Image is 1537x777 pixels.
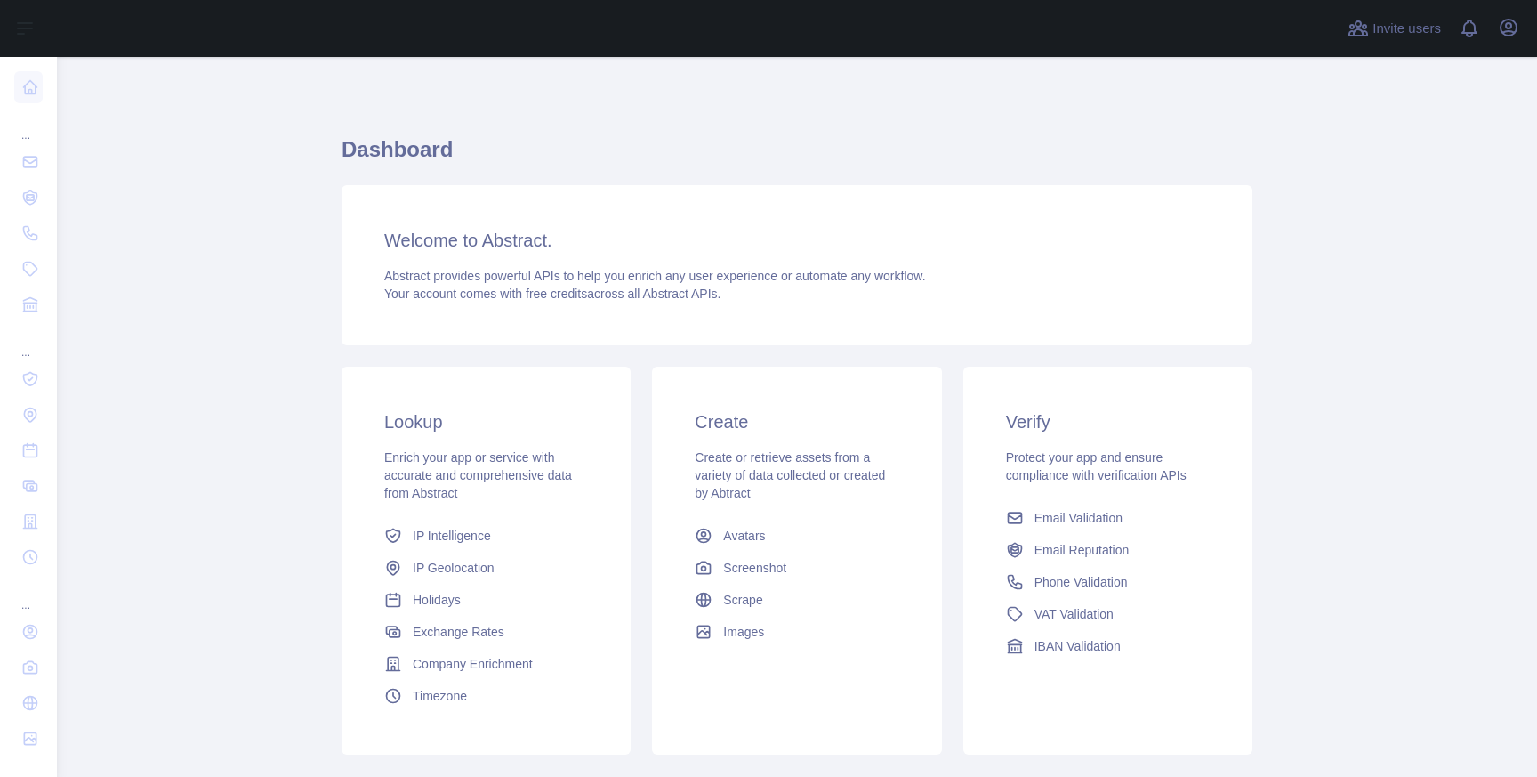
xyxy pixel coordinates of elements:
[526,287,587,301] span: free credits
[384,269,926,283] span: Abstract provides powerful APIs to help you enrich any user experience or automate any workflow.
[723,623,764,641] span: Images
[1344,14,1444,43] button: Invite users
[688,552,905,584] a: Screenshot
[413,591,461,609] span: Holidays
[1372,19,1441,39] span: Invite users
[413,655,533,673] span: Company Enrichment
[377,616,595,648] a: Exchange Rates
[413,687,467,705] span: Timezone
[999,534,1217,566] a: Email Reputation
[1006,409,1210,434] h3: Verify
[377,680,595,712] a: Timezone
[413,559,495,577] span: IP Geolocation
[1034,605,1114,623] span: VAT Validation
[384,409,588,434] h3: Lookup
[999,566,1217,598] a: Phone Validation
[377,584,595,616] a: Holidays
[14,324,43,360] div: ...
[14,107,43,142] div: ...
[723,527,765,545] span: Avatars
[1034,573,1128,591] span: Phone Validation
[695,409,898,434] h3: Create
[688,520,905,552] a: Avatars
[723,591,762,609] span: Scrape
[999,630,1217,662] a: IBAN Validation
[1034,637,1121,655] span: IBAN Validation
[695,450,885,500] span: Create or retrieve assets from a variety of data collected or created by Abtract
[1034,541,1130,559] span: Email Reputation
[342,135,1252,178] h1: Dashboard
[688,616,905,648] a: Images
[1006,450,1187,482] span: Protect your app and ensure compliance with verification APIs
[377,552,595,584] a: IP Geolocation
[723,559,786,577] span: Screenshot
[999,598,1217,630] a: VAT Validation
[377,520,595,552] a: IP Intelligence
[413,527,491,545] span: IP Intelligence
[999,502,1217,534] a: Email Validation
[384,228,1210,253] h3: Welcome to Abstract.
[384,287,720,301] span: Your account comes with across all Abstract APIs.
[14,577,43,612] div: ...
[688,584,905,616] a: Scrape
[384,450,572,500] span: Enrich your app or service with accurate and comprehensive data from Abstract
[413,623,504,641] span: Exchange Rates
[1034,509,1123,527] span: Email Validation
[377,648,595,680] a: Company Enrichment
